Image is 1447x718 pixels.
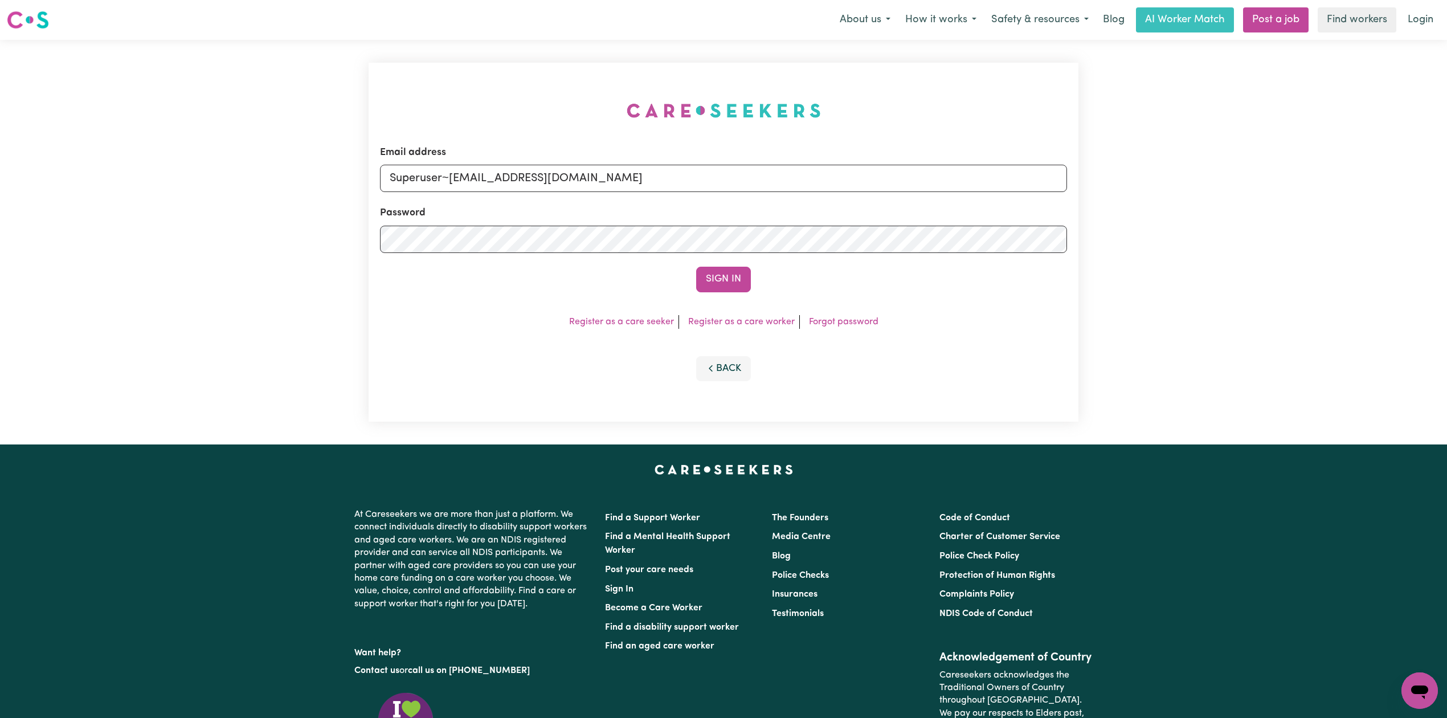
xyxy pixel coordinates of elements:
a: Find a Support Worker [605,513,700,523]
a: Blog [1096,7,1131,32]
a: Find an aged care worker [605,642,714,651]
a: AI Worker Match [1136,7,1234,32]
p: Want help? [354,642,591,659]
a: Find workers [1318,7,1396,32]
a: Login [1401,7,1440,32]
a: Register as a care seeker [569,317,674,327]
button: Back [696,356,751,381]
a: Find a Mental Health Support Worker [605,532,730,555]
button: Safety & resources [984,8,1096,32]
a: Careseekers logo [7,7,49,33]
a: NDIS Code of Conduct [939,609,1033,618]
img: Careseekers logo [7,10,49,30]
a: Media Centre [772,532,831,541]
a: Contact us [354,666,399,675]
a: Register as a care worker [688,317,795,327]
a: call us on [PHONE_NUMBER] [408,666,530,675]
a: Blog [772,552,791,561]
a: Post your care needs [605,565,693,574]
a: Police Checks [772,571,829,580]
p: At Careseekers we are more than just a platform. We connect individuals directly to disability su... [354,504,591,615]
a: Post a job [1243,7,1309,32]
p: or [354,660,591,682]
h2: Acknowledgement of Country [939,651,1093,664]
a: Find a disability support worker [605,623,739,632]
iframe: Button to launch messaging window [1401,672,1438,709]
button: Sign In [696,267,751,292]
a: Careseekers home page [655,465,793,474]
label: Password [380,206,426,221]
label: Email address [380,145,446,160]
a: Insurances [772,590,817,599]
button: How it works [898,8,984,32]
a: Become a Care Worker [605,603,702,613]
a: The Founders [772,513,828,523]
button: About us [832,8,898,32]
a: Protection of Human Rights [939,571,1055,580]
a: Forgot password [809,317,878,327]
a: Complaints Policy [939,590,1014,599]
a: Sign In [605,585,633,594]
a: Code of Conduct [939,513,1010,523]
a: Testimonials [772,609,824,618]
input: Email address [380,165,1067,192]
a: Police Check Policy [939,552,1019,561]
a: Charter of Customer Service [939,532,1060,541]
